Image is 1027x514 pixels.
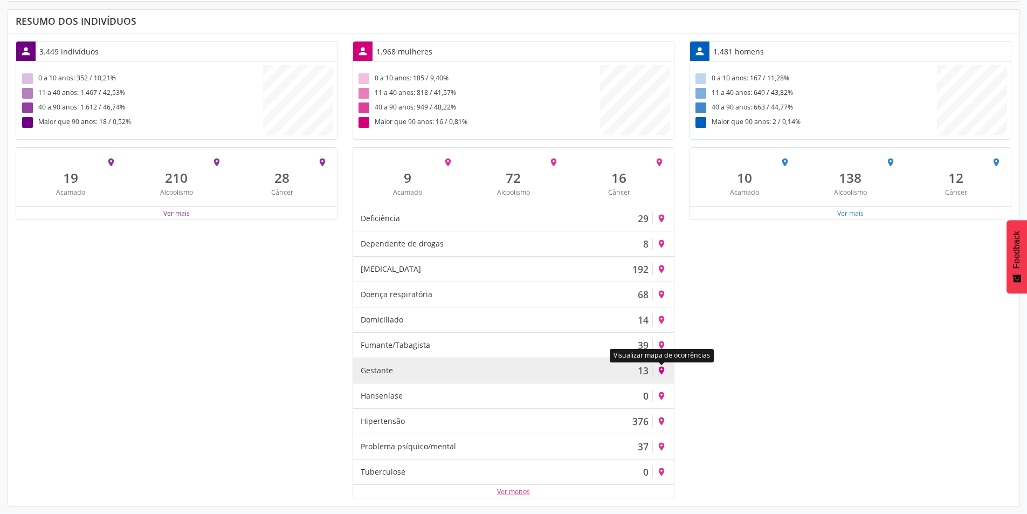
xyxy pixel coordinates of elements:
div: Acamado [699,188,790,197]
div: Acamado [26,188,116,197]
button: Feedback - Mostrar pesquisa [1007,220,1027,293]
div: Maior que 90 anos: 2 / 0,14% [694,115,937,129]
div: Deficiência [361,213,400,224]
button: Ver mais [163,208,190,218]
i: place [657,366,666,375]
span: Feedback [1012,231,1022,269]
i: place [657,340,666,350]
i: place [657,214,666,223]
div: 11 a 40 anos: 1.467 / 42,53% [20,86,263,100]
i: place [443,157,453,167]
div: 29 [638,213,649,224]
div: 12 [911,170,1001,186]
div: Tuberculose [361,466,405,478]
div: Problema psíquico/mental [361,441,456,453]
div: 0 a 10 anos: 167 / 11,28% [694,71,937,86]
div: Câncer [911,188,1001,197]
div: 68 [638,289,649,300]
div: 10 [699,170,790,186]
i: place [657,467,666,477]
div: 16 [574,170,664,186]
div: 40 a 90 anos: 663 / 44,77% [694,100,937,115]
i: person [20,45,32,57]
div: 40 a 90 anos: 949 / 48,22% [357,100,600,115]
div: 72 [468,170,559,186]
div: 192 [632,263,649,275]
div: 9 [362,170,453,186]
div: Domiciliado [361,314,403,326]
i: place [654,157,664,167]
i: place [886,157,895,167]
div: Maior que 90 anos: 18 / 0,52% [20,115,263,129]
div: 1.481 homens [709,42,768,61]
div: 3.449 indivíduos [36,42,102,61]
i: place [657,290,666,299]
button: Ver mais [837,208,864,218]
i: place [212,157,222,167]
i: place [780,157,790,167]
div: Dependente de drogas [361,238,444,250]
div: 8 [643,238,649,250]
div: Maior que 90 anos: 16 / 0,81% [357,115,600,129]
i: place [657,391,666,401]
i: place [106,157,116,167]
div: Acamado [362,188,453,197]
div: 14 [638,314,649,326]
i: place [657,264,666,274]
div: Alcoolismo [131,188,222,197]
i: place [991,157,1001,167]
div: Resumo dos indivíduos [16,15,1011,27]
i: person [694,45,706,57]
i: place [657,416,666,426]
div: 39 [638,339,649,351]
div: 0 a 10 anos: 352 / 10,21% [20,71,263,86]
i: place [657,315,666,325]
div: 1.968 mulheres [373,42,436,61]
div: Alcoolismo [468,188,559,197]
div: [MEDICAL_DATA] [361,263,421,275]
button: Ver menos [497,486,530,497]
div: 13 [638,365,649,376]
div: 28 [237,170,327,186]
div: Alcoolismo [805,188,895,197]
div: 40 a 90 anos: 1.612 / 46,74% [20,100,263,115]
div: 138 [805,170,895,186]
div: 210 [131,170,222,186]
i: place [549,157,559,167]
div: Visualizar mapa de ocorrências [610,349,714,362]
div: Hipertensão [361,415,405,427]
div: Gestante [361,365,393,376]
i: place [657,442,666,451]
i: place [657,239,666,249]
div: 376 [632,415,649,427]
div: 0 [643,390,649,402]
div: 37 [638,441,649,453]
i: place [318,157,327,167]
div: Câncer [237,188,327,197]
div: 0 [643,466,649,478]
div: Fumante/Tabagista [361,339,430,351]
div: Doença respiratória [361,289,432,300]
div: 11 a 40 anos: 649 / 43,82% [694,86,937,100]
div: 11 a 40 anos: 818 / 41,57% [357,86,600,100]
div: 0 a 10 anos: 185 / 9,40% [357,71,600,86]
div: Câncer [574,188,664,197]
div: 19 [26,170,116,186]
i: person [357,45,369,57]
div: Hanseníase [361,390,403,402]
